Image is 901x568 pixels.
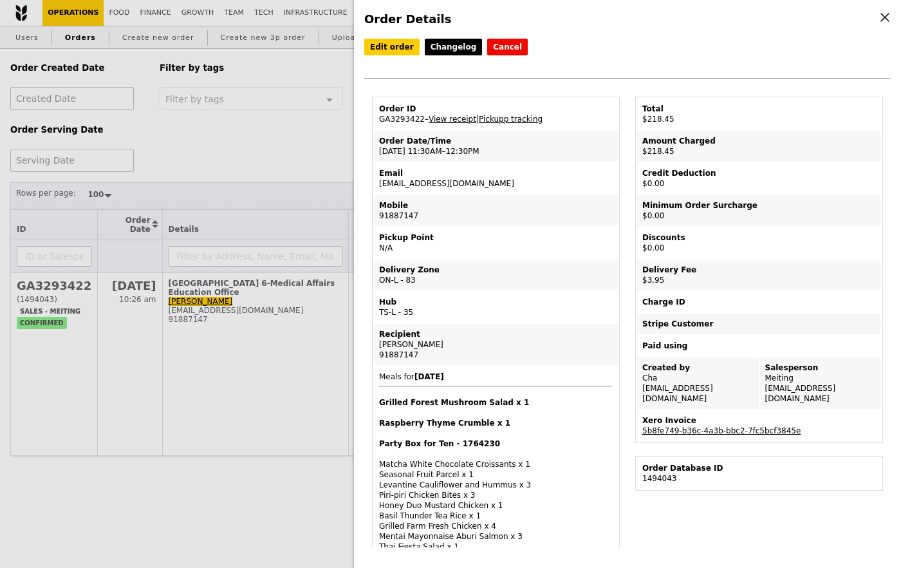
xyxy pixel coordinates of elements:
[642,463,876,473] div: Order Database ID
[374,163,618,194] td: [EMAIL_ADDRESS][DOMAIN_NAME]
[642,104,876,114] div: Total
[642,341,876,351] div: Paid using
[425,115,429,124] span: –
[479,115,543,124] a: Pickupp tracking
[379,397,613,408] h4: Grilled Forest Mushroom Salad x 1
[379,439,613,449] h4: Party Box for Ten - 1764230
[476,115,543,124] span: |
[642,232,876,243] div: Discounts
[374,131,618,162] td: [DATE] 11:30AM–12:30PM
[364,39,420,55] a: Edit order
[642,319,876,329] div: Stripe Customer
[642,136,876,146] div: Amount Charged
[379,418,613,428] h4: Raspberry Thyme Crumble x 1
[637,458,881,489] td: 1494043
[374,99,618,129] td: GA3293422
[637,260,881,290] td: $3.95
[642,426,801,435] a: 5b8fe749-b36c-4a3b-bbc2-7fc5bcf3845e
[765,363,877,373] div: Salesperson
[379,104,613,114] div: Order ID
[642,168,876,178] div: Credit Deduction
[364,12,451,26] span: Order Details
[379,297,613,307] div: Hub
[379,339,613,350] div: [PERSON_NAME]
[379,329,613,339] div: Recipient
[637,163,881,194] td: $0.00
[760,357,882,409] td: Meiting [EMAIL_ADDRESS][DOMAIN_NAME]
[414,372,444,381] b: [DATE]
[379,168,613,178] div: Email
[487,39,528,55] button: Cancel
[642,297,876,307] div: Charge ID
[429,115,476,124] a: View receipt
[637,357,759,409] td: Cha [EMAIL_ADDRESS][DOMAIN_NAME]
[379,232,613,243] div: Pickup Point
[642,363,754,373] div: Created by
[637,195,881,226] td: $0.00
[425,39,483,55] a: Changelog
[379,439,613,552] div: Matcha White Chocolate Croissants x 1 Seasonal Fruit Parcel x 1 Levantine Cauliflower and Hummus ...
[374,292,618,323] td: TS-L - 35
[637,131,881,162] td: $218.45
[374,260,618,290] td: ON-L - 83
[637,99,881,129] td: $218.45
[374,227,618,258] td: N/A
[379,350,613,360] div: 91887147
[379,200,613,211] div: Mobile
[637,227,881,258] td: $0.00
[642,265,876,275] div: Delivery Fee
[379,372,613,552] span: Meals for
[374,195,618,226] td: 91887147
[379,136,613,146] div: Order Date/Time
[642,415,876,426] div: Xero Invoice
[642,200,876,211] div: Minimum Order Surcharge
[379,265,613,275] div: Delivery Zone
